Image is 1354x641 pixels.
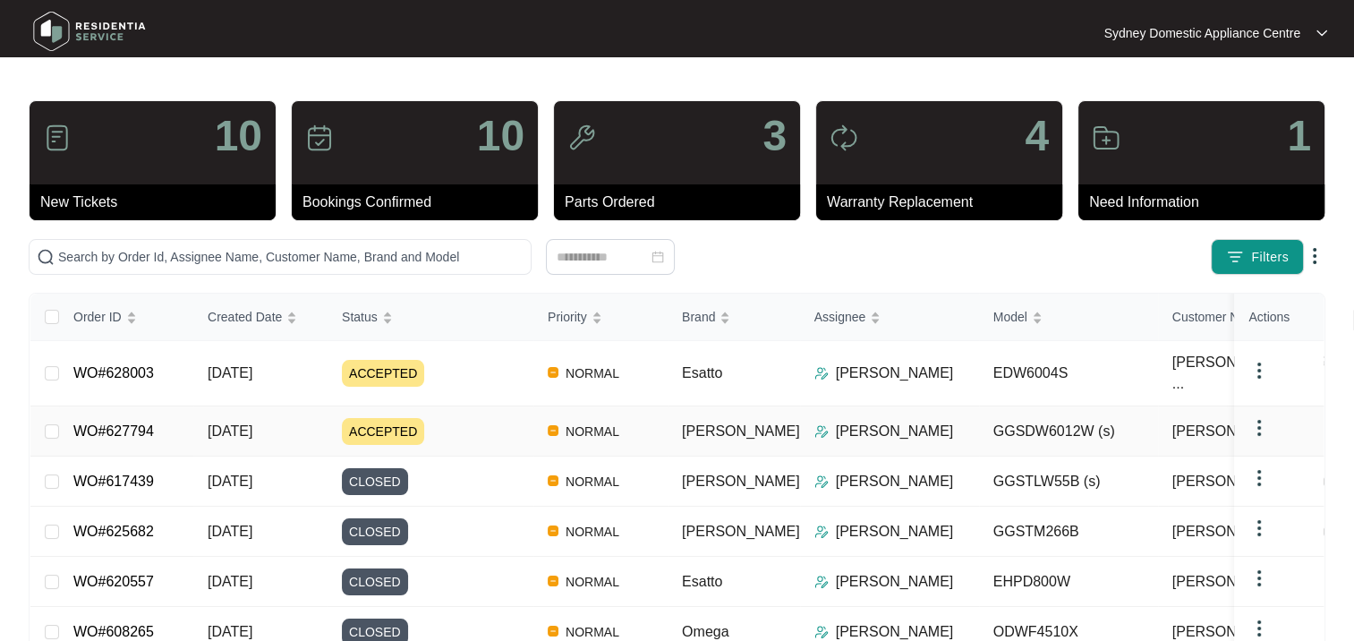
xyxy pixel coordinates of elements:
[814,525,829,539] img: Assigner Icon
[1211,239,1304,275] button: filter iconFilters
[208,307,282,327] span: Created Date
[328,294,533,341] th: Status
[305,124,334,152] img: icon
[302,192,538,213] p: Bookings Confirmed
[208,624,252,639] span: [DATE]
[342,468,408,495] span: CLOSED
[342,360,424,387] span: ACCEPTED
[682,474,800,489] span: [PERSON_NAME]
[814,575,829,589] img: Assigner Icon
[800,294,979,341] th: Assignee
[27,4,152,58] img: residentia service logo
[836,521,954,543] p: [PERSON_NAME]
[1104,24,1300,42] p: Sydney Domestic Appliance Centre
[682,624,728,639] span: Omega
[73,423,154,439] a: WO#627794
[1172,421,1290,442] span: [PERSON_NAME]
[208,365,252,380] span: [DATE]
[37,248,55,266] img: search-icon
[1287,115,1311,158] p: 1
[682,524,800,539] span: [PERSON_NAME]
[1172,521,1302,543] span: [PERSON_NAME]...
[533,294,668,341] th: Priority
[814,424,829,439] img: Assigner Icon
[567,124,596,152] img: icon
[548,307,587,327] span: Priority
[193,294,328,341] th: Created Date
[1248,517,1270,539] img: dropdown arrow
[73,365,154,380] a: WO#628003
[1089,192,1324,213] p: Need Information
[1251,248,1289,267] span: Filters
[836,471,954,492] p: [PERSON_NAME]
[668,294,800,341] th: Brand
[979,341,1158,406] td: EDW6004S
[979,457,1158,507] td: GGSTLW55B (s)
[830,124,858,152] img: icon
[208,423,252,439] span: [DATE]
[342,518,408,545] span: CLOSED
[73,474,154,489] a: WO#617439
[1025,115,1049,158] p: 4
[814,307,866,327] span: Assignee
[548,526,558,536] img: Vercel Logo
[40,192,276,213] p: New Tickets
[1234,294,1324,341] th: Actions
[1248,417,1270,439] img: dropdown arrow
[682,423,800,439] span: [PERSON_NAME]
[477,115,524,158] p: 10
[208,474,252,489] span: [DATE]
[1248,467,1270,489] img: dropdown arrow
[814,366,829,380] img: Assigner Icon
[836,363,954,384] p: [PERSON_NAME]
[762,115,787,158] p: 3
[1172,471,1302,492] span: [PERSON_NAME]...
[548,626,558,637] img: Vercel Logo
[59,294,193,341] th: Order ID
[1304,245,1325,267] img: dropdown arrow
[208,574,252,589] span: [DATE]
[73,307,122,327] span: Order ID
[558,521,626,543] span: NORMAL
[558,363,626,384] span: NORMAL
[565,192,800,213] p: Parts Ordered
[548,475,558,486] img: Vercel Logo
[73,624,154,639] a: WO#608265
[1248,360,1270,381] img: dropdown arrow
[979,557,1158,607] td: EHPD800W
[215,115,262,158] p: 10
[1316,29,1327,38] img: dropdown arrow
[993,307,1027,327] span: Model
[836,571,954,593] p: [PERSON_NAME]
[827,192,1062,213] p: Warranty Replacement
[814,474,829,489] img: Assigner Icon
[558,471,626,492] span: NORMAL
[43,124,72,152] img: icon
[979,507,1158,557] td: GGSTM266B
[342,568,408,595] span: CLOSED
[208,524,252,539] span: [DATE]
[1248,618,1270,639] img: dropdown arrow
[836,421,954,442] p: [PERSON_NAME]
[979,294,1158,341] th: Model
[814,625,829,639] img: Assigner Icon
[73,574,154,589] a: WO#620557
[1172,307,1264,327] span: Customer Name
[1226,248,1244,266] img: filter icon
[1248,568,1270,589] img: dropdown arrow
[1172,571,1290,593] span: [PERSON_NAME]
[548,367,558,378] img: Vercel Logo
[548,576,558,586] img: Vercel Logo
[682,574,722,589] span: Esatto
[979,406,1158,457] td: GGSDW6012W (s)
[558,421,626,442] span: NORMAL
[342,307,378,327] span: Status
[73,524,154,539] a: WO#625682
[1092,124,1120,152] img: icon
[682,365,722,380] span: Esatto
[58,247,524,267] input: Search by Order Id, Assignee Name, Customer Name, Brand and Model
[342,418,424,445] span: ACCEPTED
[548,425,558,436] img: Vercel Logo
[682,307,715,327] span: Brand
[558,571,626,593] span: NORMAL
